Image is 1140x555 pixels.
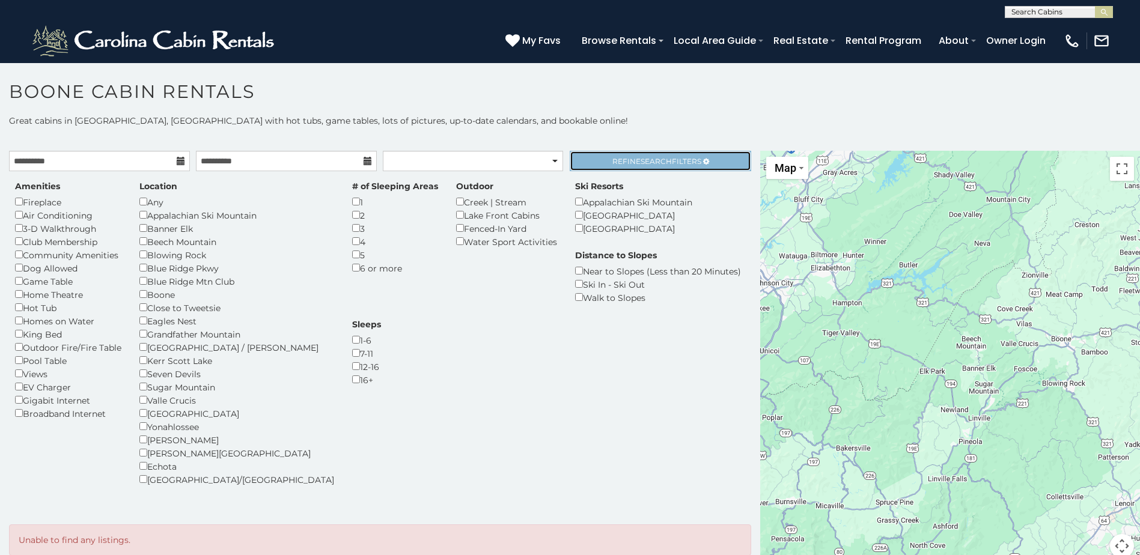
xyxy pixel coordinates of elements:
div: Community Amenities [15,248,121,261]
div: 1 [352,195,438,208]
div: Air Conditioning [15,208,121,222]
a: Owner Login [980,30,1052,51]
div: Grandfather Mountain [139,327,334,341]
div: Game Table [15,274,121,288]
div: Sugar Mountain [139,380,334,393]
div: [GEOGRAPHIC_DATA]/[GEOGRAPHIC_DATA] [139,473,334,486]
div: Dog Allowed [15,261,121,274]
div: Walk to Slopes [575,291,741,304]
div: Lake Front Cabins [456,208,557,222]
div: Any [139,195,334,208]
a: RefineSearchFilters [570,151,751,171]
div: Ski In - Ski Out [575,277,741,291]
div: Seven Devils [139,367,334,380]
div: Beech Mountain [139,235,334,248]
label: Sleeps [352,318,381,330]
div: Club Membership [15,235,121,248]
span: My Favs [522,33,561,48]
a: Rental Program [840,30,927,51]
div: Home Theatre [15,288,121,301]
button: Toggle fullscreen view [1110,157,1134,181]
div: Pool Table [15,354,121,367]
div: Blue Ridge Pkwy [139,261,334,274]
div: Appalachian Ski Mountain [575,195,692,208]
div: Homes on Water [15,314,121,327]
div: 4 [352,235,438,248]
img: White-1-2.png [30,23,279,59]
div: [GEOGRAPHIC_DATA] [575,222,692,235]
button: Change map style [766,157,808,179]
div: Blue Ridge Mtn Club [139,274,334,288]
a: My Favs [505,33,564,49]
div: 2 [352,208,438,222]
div: Creek | Stream [456,195,557,208]
div: 5 [352,248,438,261]
div: 3-D Walkthrough [15,222,121,235]
label: # of Sleeping Areas [352,180,438,192]
div: Appalachian Ski Mountain [139,208,334,222]
div: Echota [139,459,334,473]
div: 3 [352,222,438,235]
div: Close to Tweetsie [139,301,334,314]
div: Eagles Nest [139,314,334,327]
div: Blowing Rock [139,248,334,261]
div: Broadband Internet [15,407,121,420]
div: Valle Crucis [139,393,334,407]
img: mail-regular-white.png [1093,32,1110,49]
a: About [933,30,975,51]
label: Amenities [15,180,60,192]
div: [GEOGRAPHIC_DATA] / [PERSON_NAME] [139,341,334,354]
a: Real Estate [767,30,834,51]
span: Search [641,157,672,166]
div: EV Charger [15,380,121,393]
div: Banner Elk [139,222,334,235]
span: Map [775,162,796,174]
span: Refine Filters [612,157,701,166]
div: Boone [139,288,334,301]
label: Outdoor [456,180,493,192]
div: Kerr Scott Lake [139,354,334,367]
label: Location [139,180,177,192]
a: Browse Rentals [576,30,662,51]
div: Water Sport Activities [456,235,557,248]
div: 1-6 [352,333,381,347]
div: Fenced-In Yard [456,222,557,235]
div: 7-11 [352,347,381,360]
label: Distance to Slopes [575,249,657,261]
img: phone-regular-white.png [1064,32,1081,49]
div: Yonahlossee [139,420,334,433]
label: Ski Resorts [575,180,623,192]
div: [PERSON_NAME][GEOGRAPHIC_DATA] [139,446,334,459]
p: Unable to find any listings. [19,534,742,546]
div: [GEOGRAPHIC_DATA] [139,407,334,420]
div: Gigabit Internet [15,393,121,407]
a: Local Area Guide [668,30,762,51]
div: Hot Tub [15,301,121,314]
div: [PERSON_NAME] [139,433,334,446]
div: Views [15,367,121,380]
div: 6 or more [352,261,438,274]
div: [GEOGRAPHIC_DATA] [575,208,692,222]
div: King Bed [15,327,121,341]
div: Outdoor Fire/Fire Table [15,341,121,354]
div: Fireplace [15,195,121,208]
div: Near to Slopes (Less than 20 Minutes) [575,264,741,277]
div: 12-16 [352,360,381,373]
div: 16+ [352,373,381,386]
